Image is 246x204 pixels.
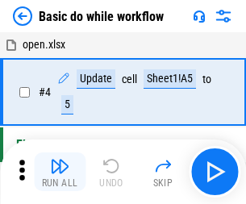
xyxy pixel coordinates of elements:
div: cell [122,73,137,85]
button: Run All [34,152,85,191]
img: Back [13,6,32,26]
div: to [202,73,211,85]
img: Run All [50,156,69,176]
div: Basic do while workflow [39,9,164,24]
div: Update [77,69,115,89]
div: Run All [42,178,78,188]
img: Support [193,10,206,23]
div: Sheet1!A5 [144,69,196,89]
button: Skip [137,152,189,191]
span: # 4 [39,85,51,98]
span: open.xlsx [23,38,65,51]
img: Skip [153,156,173,176]
img: Main button [202,159,227,185]
div: Skip [153,178,173,188]
img: Settings menu [214,6,233,26]
div: 5 [61,95,73,114]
